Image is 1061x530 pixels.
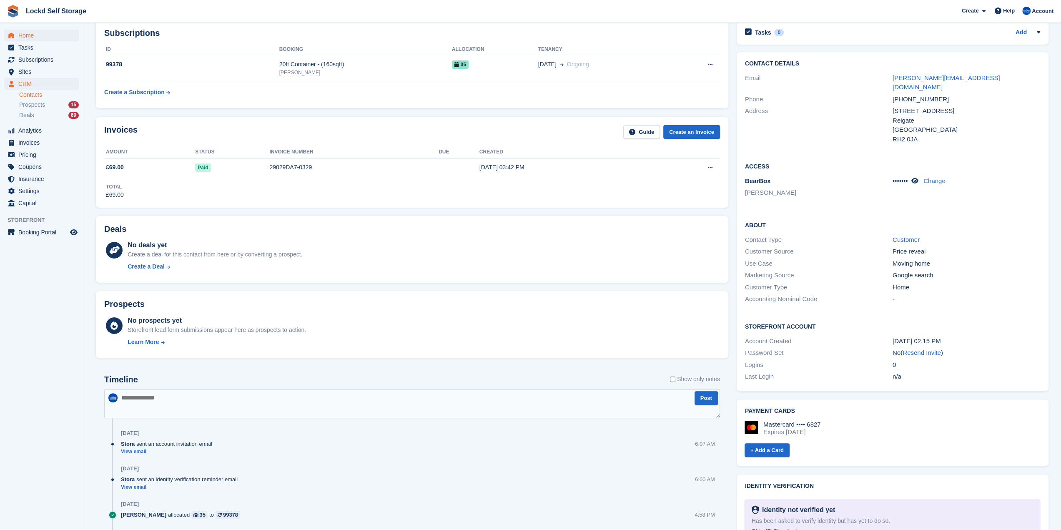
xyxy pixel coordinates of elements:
[663,125,720,139] a: Create an Invoice
[4,226,79,238] a: menu
[745,360,893,370] div: Logins
[8,216,83,224] span: Storefront
[121,448,216,455] a: View email
[670,375,675,384] input: Show only notes
[19,100,79,109] a: Prospects 15
[4,161,79,173] a: menu
[104,146,195,159] th: Amount
[18,226,68,238] span: Booking Portal
[752,517,1033,525] div: Has been asked to verify identity but has yet to do so.
[893,177,908,184] span: •••••••
[106,163,124,172] span: £69.00
[104,88,165,97] div: Create a Subscription
[68,101,79,108] div: 15
[893,236,920,243] a: Customer
[121,511,244,519] div: allocated to
[745,235,893,245] div: Contact Type
[128,240,302,250] div: No deals yet
[745,60,1040,67] h2: Contact Details
[745,337,893,346] div: Account Created
[962,7,978,15] span: Create
[893,116,1040,126] div: Reigate
[4,66,79,78] a: menu
[19,111,34,119] span: Deals
[4,125,79,136] a: menu
[18,197,68,209] span: Capital
[128,338,159,347] div: Learn More
[19,91,79,99] a: Contacts
[106,183,124,191] div: Total
[121,430,139,437] div: [DATE]
[4,30,79,41] a: menu
[439,146,479,159] th: Due
[216,511,240,519] a: 99378
[18,185,68,197] span: Settings
[745,188,893,198] li: [PERSON_NAME]
[68,112,79,119] div: 69
[774,29,784,36] div: 0
[121,484,242,491] a: View email
[18,161,68,173] span: Coupons
[18,125,68,136] span: Analytics
[923,177,946,184] a: Change
[538,43,674,56] th: Tenancy
[1032,7,1053,15] span: Account
[19,111,79,120] a: Deals 69
[745,247,893,256] div: Customer Source
[4,137,79,148] a: menu
[479,146,653,159] th: Created
[893,125,1040,135] div: [GEOGRAPHIC_DATA]
[19,101,45,109] span: Prospects
[745,348,893,358] div: Password Set
[745,106,893,144] div: Address
[269,163,439,172] div: 29029DA7-0329
[121,501,139,507] div: [DATE]
[18,149,68,161] span: Pricing
[893,271,1040,280] div: Google search
[104,125,138,139] h2: Invoices
[745,408,1040,414] h2: Payment cards
[4,173,79,185] a: menu
[893,283,1040,292] div: Home
[695,391,718,405] button: Post
[106,191,124,199] div: £69.00
[200,511,206,519] div: 35
[479,163,653,172] div: [DATE] 03:42 PM
[18,78,68,90] span: CRM
[223,511,238,519] div: 99378
[893,74,1000,91] a: [PERSON_NAME][EMAIL_ADDRESS][DOMAIN_NAME]
[269,146,439,159] th: Invoice number
[104,28,720,38] h2: Subscriptions
[104,224,126,234] h2: Deals
[18,137,68,148] span: Invoices
[128,250,302,259] div: Create a deal for this contact from here or by converting a prospect.
[1016,28,1027,38] a: Add
[121,465,139,472] div: [DATE]
[745,177,771,184] span: BearBox
[195,163,211,172] span: Paid
[745,162,1040,170] h2: Access
[893,360,1040,370] div: 0
[745,271,893,280] div: Marketing Source
[745,322,1040,330] h2: Storefront Account
[893,95,1040,104] div: [PHONE_NUMBER]
[104,43,279,56] th: ID
[23,4,90,18] a: Lockd Self Storage
[452,43,538,56] th: Allocation
[900,349,943,356] span: ( )
[745,259,893,269] div: Use Case
[763,421,821,428] div: Mastercard •••• 6827
[191,511,208,519] a: 35
[128,326,306,334] div: Storefront lead form submissions appear here as prospects to action.
[755,29,771,36] h2: Tasks
[1022,7,1031,15] img: Jonny Bleach
[893,294,1040,304] div: -
[7,5,19,18] img: stora-icon-8386f47178a22dfd0bd8f6a31ec36ba5ce8667c1dd55bd0f319d3a0aa187defe.svg
[18,54,68,65] span: Subscriptions
[893,348,1040,358] div: No
[752,505,759,515] img: Identity Verification Ready
[759,505,835,515] div: Identity not verified yet
[893,106,1040,116] div: [STREET_ADDRESS]
[893,247,1040,256] div: Price reveal
[745,421,758,434] img: Mastercard Logo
